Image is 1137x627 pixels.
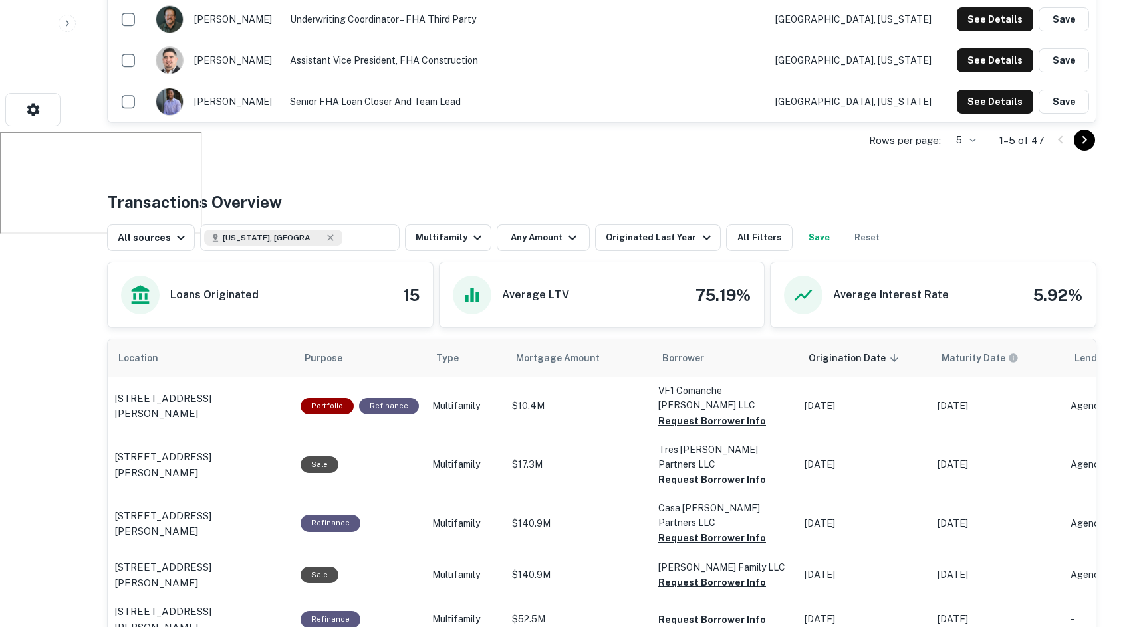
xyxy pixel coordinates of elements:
[156,6,183,33] img: 1584021175115
[846,224,888,251] button: Reset
[359,398,419,414] div: This loan purpose was for refinancing
[931,339,1064,377] th: Maturity dates displayed may be estimated. Please contact the lender for the most accurate maturi...
[1074,350,1131,366] span: Lender Type
[436,350,476,366] span: Type
[938,458,1057,472] p: [DATE]
[403,283,420,307] h4: 15
[432,612,499,626] p: Multifamily
[114,508,287,539] a: [STREET_ADDRESS][PERSON_NAME]
[595,224,720,251] button: Originated Last Year
[114,559,287,590] a: [STREET_ADDRESS][PERSON_NAME]
[1033,283,1082,307] h4: 5.92%
[294,339,426,377] th: Purpose
[156,5,277,33] div: [PERSON_NAME]
[999,133,1045,149] p: 1–5 of 47
[942,351,1005,365] h6: Maturity Date
[432,517,499,531] p: Multifamily
[1039,90,1089,114] button: Save
[658,560,791,575] p: [PERSON_NAME] Family LLC
[118,230,189,246] div: All sources
[170,287,259,303] h6: Loans Originated
[658,413,766,429] button: Request Borrower Info
[512,568,645,582] p: $140.9M
[108,339,294,377] th: Location
[658,383,791,412] p: VF1 Comanche [PERSON_NAME] LLC
[497,224,590,251] button: Any Amount
[156,88,183,115] img: 1516972237847
[405,224,491,251] button: Multifamily
[305,350,360,366] span: Purpose
[301,456,338,473] div: Sale
[606,230,714,246] div: Originated Last Year
[1039,48,1089,72] button: Save
[805,612,924,626] p: [DATE]
[301,515,360,531] div: This loan purpose was for refinancing
[432,458,499,472] p: Multifamily
[942,351,1036,365] span: Maturity dates displayed may be estimated. Please contact the lender for the most accurate maturi...
[1074,130,1095,151] button: Go to next page
[512,399,645,413] p: $10.4M
[118,350,176,366] span: Location
[658,472,766,488] button: Request Borrower Info
[426,339,505,377] th: Type
[156,88,277,116] div: [PERSON_NAME]
[805,568,924,582] p: [DATE]
[156,47,183,74] img: 1639162940270
[1039,7,1089,31] button: Save
[516,350,617,366] span: Mortgage Amount
[283,40,769,81] td: Assistant Vice President, FHA Construction
[957,90,1033,114] button: See Details
[942,351,1019,365] div: Maturity dates displayed may be estimated. Please contact the lender for the most accurate maturi...
[726,224,793,251] button: All Filters
[869,133,941,149] p: Rows per page:
[957,48,1033,72] button: See Details
[946,131,978,150] div: 5
[938,399,1057,413] p: [DATE]
[658,442,791,472] p: Tres [PERSON_NAME] Partners LLC
[1071,521,1137,584] iframe: Chat Widget
[662,350,704,366] span: Borrower
[658,501,791,530] p: Casa [PERSON_NAME] Partners LLC
[432,399,499,413] p: Multifamily
[938,517,1057,531] p: [DATE]
[512,612,645,626] p: $52.5M
[805,517,924,531] p: [DATE]
[957,7,1033,31] button: See Details
[805,458,924,472] p: [DATE]
[658,575,766,590] button: Request Borrower Info
[798,224,840,251] button: Save your search to get updates of matches that match your search criteria.
[432,568,499,582] p: Multifamily
[769,81,944,122] td: [GEOGRAPHIC_DATA], [US_STATE]
[652,339,798,377] th: Borrower
[107,224,195,251] button: All sources
[512,458,645,472] p: $17.3M
[301,398,354,414] div: This is a portfolio loan with 2 properties
[809,350,903,366] span: Origination Date
[833,287,949,303] h6: Average Interest Rate
[512,517,645,531] p: $140.9M
[301,567,338,583] div: Sale
[502,287,569,303] h6: Average LTV
[769,40,944,81] td: [GEOGRAPHIC_DATA], [US_STATE]
[283,81,769,122] td: Senior FHA Loan Closer and Team Lead
[798,339,931,377] th: Origination Date
[938,612,1057,626] p: [DATE]
[658,530,766,546] button: Request Borrower Info
[695,283,751,307] h4: 75.19%
[223,232,322,244] span: [US_STATE], [GEOGRAPHIC_DATA]
[114,391,287,422] a: [STREET_ADDRESS][PERSON_NAME]
[114,449,287,480] a: [STREET_ADDRESS][PERSON_NAME]
[505,339,652,377] th: Mortgage Amount
[805,399,924,413] p: [DATE]
[156,46,277,74] div: [PERSON_NAME]
[938,568,1057,582] p: [DATE]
